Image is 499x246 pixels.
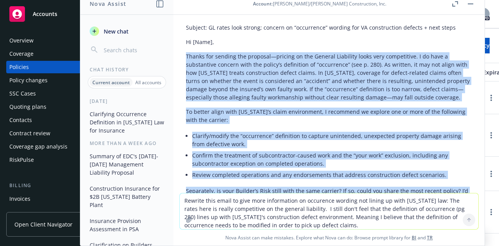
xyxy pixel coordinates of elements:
[102,27,129,35] span: New chat
[6,3,103,25] a: Accounts
[9,114,32,126] div: Contacts
[6,114,103,126] a: Contacts
[80,66,173,73] div: Chat History
[87,150,167,179] button: Summary of EDC's [DATE]-[DATE] Management Liability Proposal
[6,87,103,100] a: SSC Cases
[192,150,472,169] li: Confirm the treatment of subcontractor-caused work and the “your work” exclusion, including any s...
[80,98,173,104] div: [DATE]
[9,101,46,113] div: Quoting plans
[487,131,496,140] a: more
[186,108,472,124] p: To better align with [US_STATE]’s claim environment, I recommend we explore one or more of the fo...
[186,52,472,101] p: Thanks for sending the proposal—pricing on the General Liability looks very competitive. I do hav...
[6,193,103,205] a: Invoices
[253,0,386,7] div: : [PERSON_NAME]/[PERSON_NAME] Construction, Inc.
[192,130,472,150] li: Clarify/modify the “occurrence” definition to capture unintended, unexpected property damage aris...
[487,207,496,217] a: more
[9,48,34,60] div: Coverage
[6,61,103,73] a: Policies
[9,140,67,153] div: Coverage gap analysis
[9,193,30,205] div: Invoices
[192,169,472,181] li: Review completed operations and any endorsements that address construction defect scenarios.
[9,61,29,73] div: Policies
[80,140,173,147] div: More than a week ago
[412,234,416,241] a: BI
[186,38,472,46] p: Hi [Name],
[87,24,167,38] button: New chat
[33,11,57,17] span: Accounts
[186,187,472,211] p: Separately, is your Builder’s Risk still with the same carrier? If so, could you share the most r...
[177,230,481,246] span: Nova Assist can make mistakes. Explore what Nova can do: Browse prompt library for and
[6,127,103,140] a: Contract review
[6,140,103,153] a: Coverage gap analysis
[87,182,167,211] button: Construction Insurance for $2B [US_STATE] Battery Plant
[9,87,36,100] div: SSC Cases
[487,93,496,103] a: more
[253,0,272,7] span: Account
[186,23,472,32] p: Subject: GL rates look strong; concern on “occurrence” wording for VA construction defects + next...
[135,79,161,86] p: All accounts
[6,101,103,113] a: Quoting plans
[6,154,103,166] a: RiskPulse
[427,234,433,241] a: TR
[92,79,130,86] p: Current account
[6,182,103,189] div: Billing
[6,48,103,60] a: Coverage
[102,44,164,55] input: Search chats
[87,214,167,235] button: Insurance Provision Assessment in PSA
[6,74,103,87] a: Policy changes
[14,220,73,228] span: Open Client Navigator
[9,127,50,140] div: Contract review
[9,34,34,47] div: Overview
[87,108,167,137] button: Clarifying Occurrence Definition in [US_STATE] Law for Insurance
[487,169,496,179] a: more
[9,154,34,166] div: RiskPulse
[9,74,48,87] div: Policy changes
[6,34,103,47] a: Overview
